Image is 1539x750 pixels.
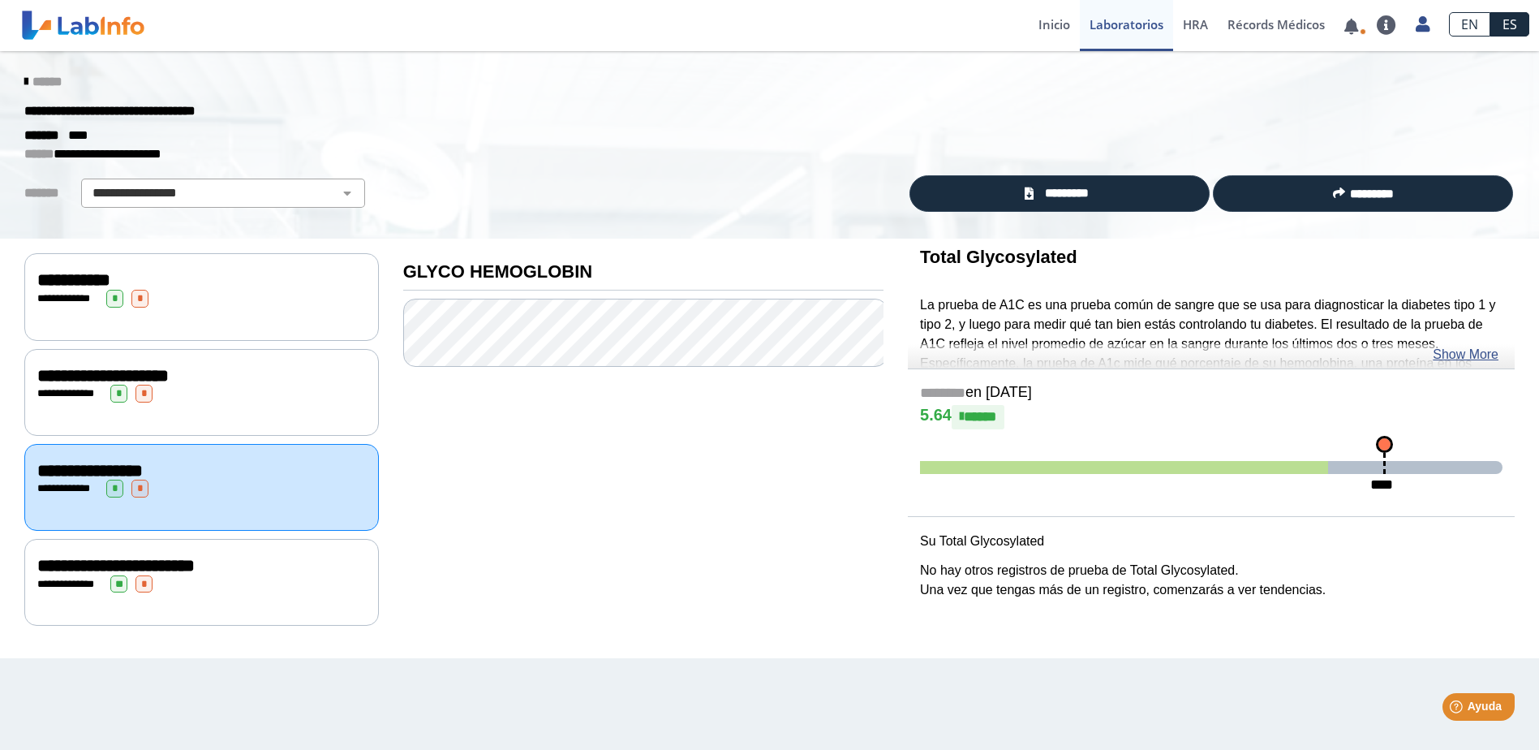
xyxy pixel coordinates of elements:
h5: en [DATE] [920,384,1502,403]
iframe: Help widget launcher [1395,687,1521,732]
a: Show More [1433,345,1498,364]
span: HRA [1183,16,1208,32]
p: La prueba de A1C es una prueba común de sangre que se usa para diagnosticar la diabetes tipo 1 y ... [920,295,1502,431]
p: No hay otros registros de prueba de Total Glycosylated. Una vez que tengas más de un registro, co... [920,561,1502,600]
a: ES [1490,12,1529,37]
h4: 5.64 [920,405,1502,429]
b: GLYCO HEMOGLOBIN [403,261,592,282]
b: Total Glycosylated [920,247,1077,267]
p: Su Total Glycosylated [920,532,1502,551]
a: EN [1449,12,1490,37]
